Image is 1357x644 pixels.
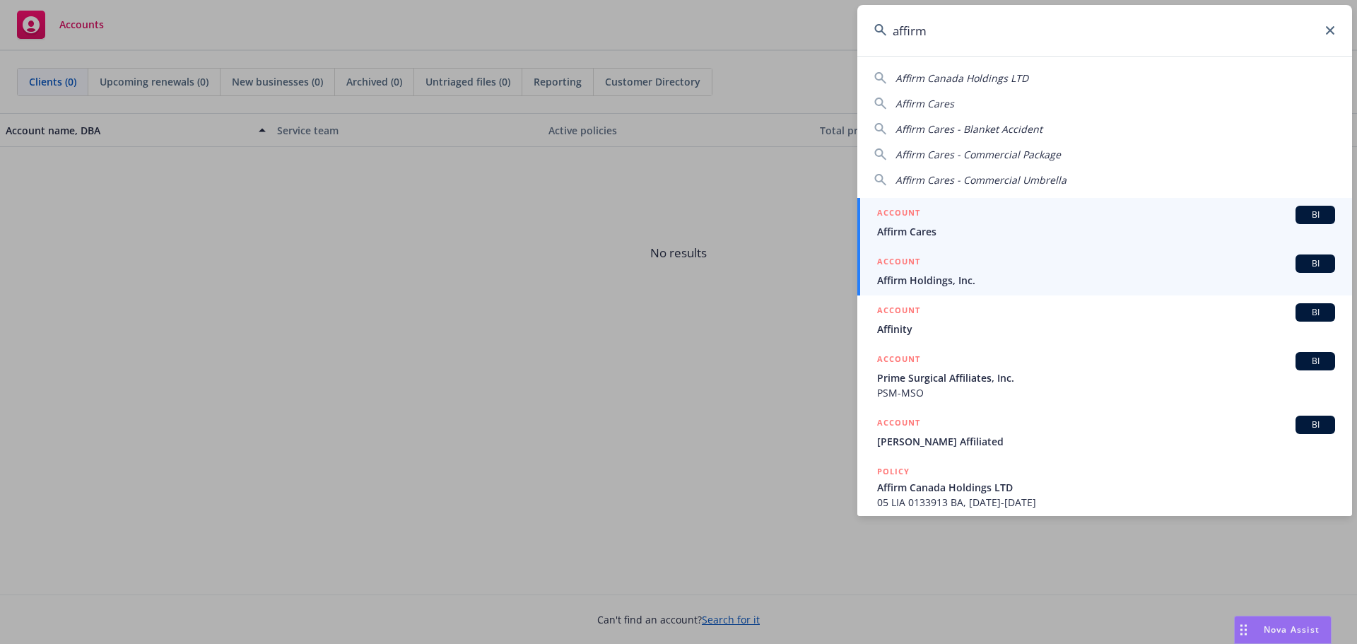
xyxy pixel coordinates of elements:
[877,464,910,479] h5: POLICY
[857,198,1352,247] a: ACCOUNTBIAffirm Cares
[1301,355,1329,368] span: BI
[857,457,1352,517] a: POLICYAffirm Canada Holdings LTD05 LIA 0133913 BA, [DATE]-[DATE]
[895,173,1067,187] span: Affirm Cares - Commercial Umbrella
[877,385,1335,400] span: PSM-MSO
[1264,623,1320,636] span: Nova Assist
[877,370,1335,385] span: Prime Surgical Affiliates, Inc.
[857,5,1352,56] input: Search...
[877,206,920,223] h5: ACCOUNT
[1301,257,1329,270] span: BI
[1235,616,1252,643] div: Drag to move
[877,254,920,271] h5: ACCOUNT
[877,322,1335,336] span: Affinity
[877,480,1335,495] span: Affirm Canada Holdings LTD
[1301,306,1329,319] span: BI
[1301,209,1329,221] span: BI
[877,416,920,433] h5: ACCOUNT
[895,148,1061,161] span: Affirm Cares - Commercial Package
[877,224,1335,239] span: Affirm Cares
[877,352,920,369] h5: ACCOUNT
[877,434,1335,449] span: [PERSON_NAME] Affiliated
[857,408,1352,457] a: ACCOUNTBI[PERSON_NAME] Affiliated
[857,247,1352,295] a: ACCOUNTBIAffirm Holdings, Inc.
[877,495,1335,510] span: 05 LIA 0133913 BA, [DATE]-[DATE]
[895,122,1042,136] span: Affirm Cares - Blanket Accident
[895,71,1028,85] span: Affirm Canada Holdings LTD
[877,303,920,320] h5: ACCOUNT
[1301,418,1329,431] span: BI
[1234,616,1332,644] button: Nova Assist
[857,344,1352,408] a: ACCOUNTBIPrime Surgical Affiliates, Inc.PSM-MSO
[857,295,1352,344] a: ACCOUNTBIAffinity
[877,273,1335,288] span: Affirm Holdings, Inc.
[895,97,954,110] span: Affirm Cares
